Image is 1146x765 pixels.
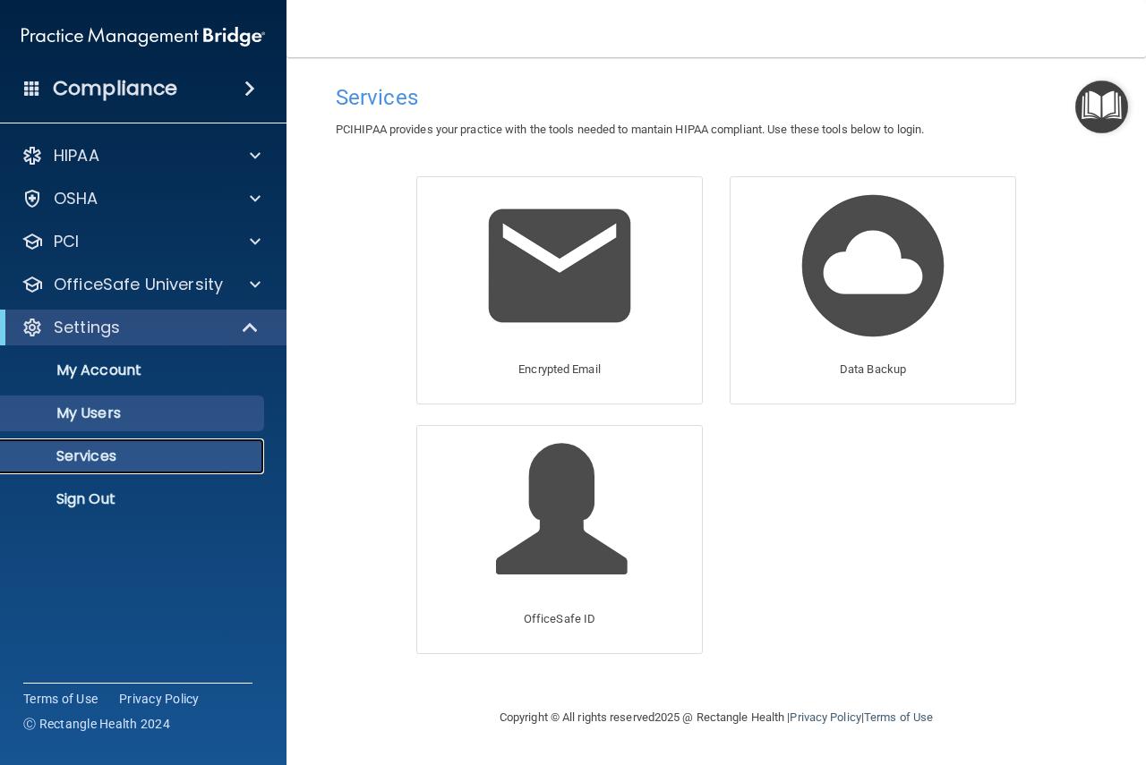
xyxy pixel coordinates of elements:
p: OfficeSafe ID [524,608,595,630]
h4: Compliance [53,76,177,101]
img: Encrypted Email [475,181,645,351]
img: PMB logo [21,19,265,55]
h4: Services [336,86,1097,109]
p: OfficeSafe University [54,274,223,295]
a: Terms of Use [23,690,98,708]
button: Open Resource Center [1075,81,1128,133]
a: OSHA [21,188,261,209]
span: Ⓒ Rectangle Health 2024 [23,715,170,733]
p: Settings [54,317,120,338]
a: Terms of Use [864,710,933,724]
p: Encrypted Email [518,359,601,380]
a: Encrypted Email Encrypted Email [416,176,703,404]
a: Settings [21,317,260,338]
a: HIPAA [21,145,261,166]
p: My Users [12,404,256,422]
p: Data Backup [840,359,906,380]
img: Data Backup [788,181,958,351]
p: HIPAA [54,145,99,166]
p: PCI [54,231,79,252]
p: OSHA [54,188,98,209]
a: Privacy Policy [790,710,860,724]
a: OfficeSafe ID [416,425,703,653]
div: Copyright © All rights reserved 2025 @ Rectangle Health | | [389,689,1043,746]
p: Sign Out [12,490,256,508]
p: Services [12,447,256,465]
a: Data Backup Data Backup [730,176,1016,404]
span: PCIHIPAA provides your practice with the tools needed to mantain HIPAA compliant. Use these tools... [336,123,924,136]
a: PCI [21,231,261,252]
p: My Account [12,361,256,379]
a: OfficeSafe University [21,274,261,295]
a: Privacy Policy [119,690,200,708]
